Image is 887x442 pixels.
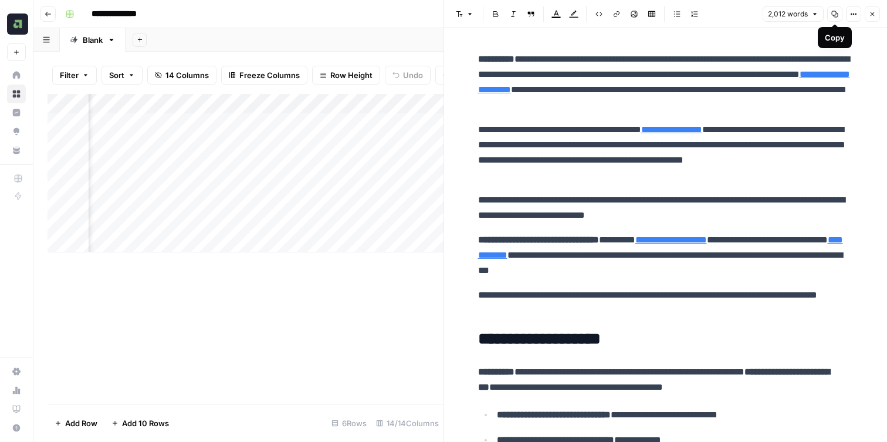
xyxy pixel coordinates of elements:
button: Freeze Columns [221,66,307,85]
a: Insights [7,103,26,122]
a: Opportunities [7,122,26,141]
span: Freeze Columns [239,69,300,81]
button: Add Row [48,414,104,433]
span: Filter [60,69,79,81]
div: 6 Rows [327,414,371,433]
span: 14 Columns [165,69,209,81]
span: Sort [109,69,124,81]
button: 2,012 words [763,6,824,22]
button: Undo [385,66,431,85]
button: Sort [101,66,143,85]
span: Add Row [65,417,97,429]
span: Undo [403,69,423,81]
img: Assembled Logo [7,14,28,35]
div: Blank [83,34,103,46]
a: Learning Hub [7,400,26,419]
button: Help + Support [7,419,26,437]
span: 2,012 words [768,9,808,19]
button: 14 Columns [147,66,216,85]
a: Your Data [7,141,26,160]
div: 14/14 Columns [371,414,443,433]
button: Row Height [312,66,380,85]
a: Browse [7,85,26,103]
span: Row Height [330,69,373,81]
a: Usage [7,381,26,400]
a: Home [7,66,26,85]
button: Workspace: Assembled [7,9,26,39]
a: Blank [60,28,126,52]
button: Add 10 Rows [104,414,176,433]
button: Filter [52,66,97,85]
span: Add 10 Rows [122,417,169,429]
a: Settings [7,362,26,381]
